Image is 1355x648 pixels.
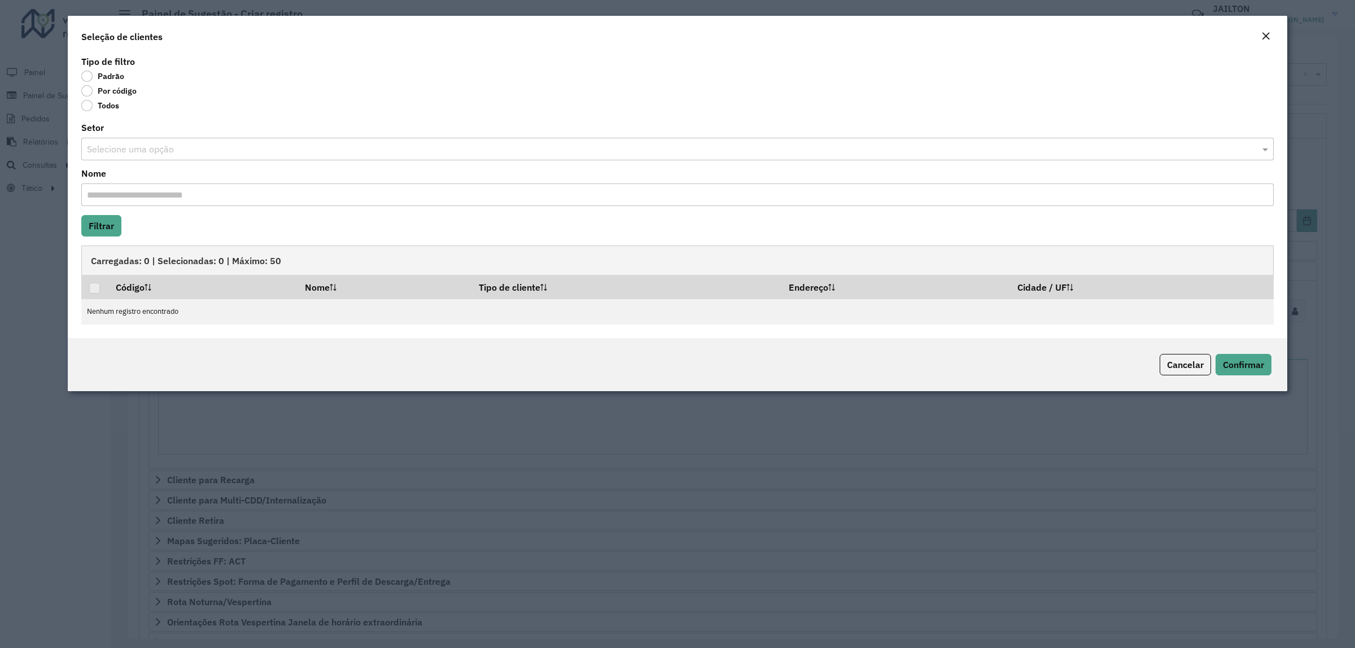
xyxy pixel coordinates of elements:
div: Carregadas: 0 | Selecionadas: 0 | Máximo: 50 [81,246,1274,275]
label: Tipo de filtro [81,55,135,68]
th: Tipo de cliente [471,275,781,299]
label: Por código [81,85,137,97]
button: Filtrar [81,215,121,237]
span: Cancelar [1167,359,1204,370]
th: Endereço [781,275,1009,299]
span: Confirmar [1223,359,1264,370]
h4: Seleção de clientes [81,30,163,43]
label: Setor [81,121,104,134]
button: Cancelar [1160,354,1211,375]
th: Nome [297,275,471,299]
th: Cidade / UF [1009,275,1274,299]
label: Todos [81,100,119,111]
label: Nome [81,167,106,180]
td: Nenhum registro encontrado [81,299,1274,325]
button: Confirmar [1216,354,1271,375]
label: Padrão [81,71,124,82]
th: Código [108,275,296,299]
button: Close [1258,29,1274,44]
em: Fechar [1261,32,1270,41]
